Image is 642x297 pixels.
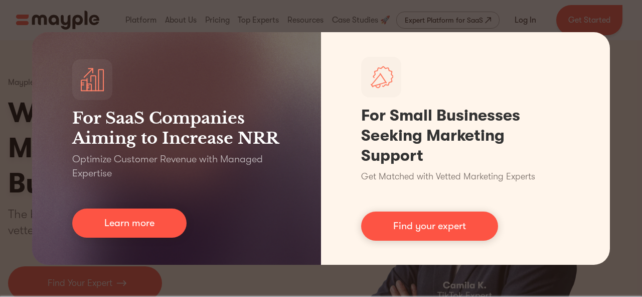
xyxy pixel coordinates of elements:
h1: For Small Businesses Seeking Marketing Support [361,106,570,166]
h3: For SaaS Companies Aiming to Increase NRR [72,108,281,148]
a: Learn more [72,209,187,238]
p: Optimize Customer Revenue with Managed Expertise [72,152,281,180]
a: Find your expert [361,212,498,241]
p: Get Matched with Vetted Marketing Experts [361,170,535,183]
